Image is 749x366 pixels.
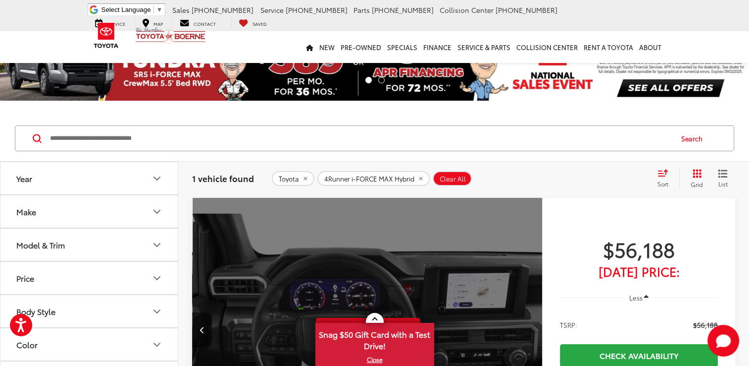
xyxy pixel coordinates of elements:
div: Price [151,272,163,284]
span: Saved [252,20,267,27]
span: [DATE] Price: [560,266,718,276]
span: [PHONE_NUMBER] [286,5,348,15]
div: Year [16,174,32,183]
span: [PHONE_NUMBER] [496,5,557,15]
input: Search by Make, Model, or Keyword [49,126,672,150]
button: Toggle Chat Window [707,325,739,357]
button: Body StyleBody Style [0,295,179,327]
span: Sales [172,5,190,15]
span: List [718,180,728,188]
div: Body Style [16,306,55,316]
a: Specials [384,31,420,63]
div: Body Style [151,305,163,317]
img: Vic Vaughan Toyota of Boerne [135,27,206,44]
span: Select Language [101,6,151,13]
button: Select sort value [652,169,679,188]
div: Price [16,273,34,283]
span: [PHONE_NUMBER] [192,5,253,15]
a: Contact [172,18,223,28]
img: Toyota [88,19,125,52]
a: Select Language​ [101,6,163,13]
button: Model & TrimModel & Trim [0,229,179,261]
span: [PHONE_NUMBER] [372,5,434,15]
a: Map [135,18,170,28]
span: Parts [353,5,370,15]
div: Make [151,206,163,218]
button: remove Toyota [272,171,314,186]
button: ColorColor [0,328,179,361]
div: Color [151,339,163,351]
span: Snag $50 Gift Card with a Test Drive! [316,324,433,354]
div: Model & Trim [151,239,163,251]
button: Clear All [433,171,472,186]
svg: Start Chat [707,325,739,357]
a: Service [88,18,133,28]
a: Service & Parts: Opens in a new tab [454,31,513,63]
a: Finance [420,31,454,63]
span: Less [629,293,642,302]
span: Toyota [279,175,299,183]
a: Pre-Owned [338,31,384,63]
div: Color [16,340,38,349]
span: ▼ [156,6,163,13]
button: Grid View [679,169,710,188]
button: List View [710,169,735,188]
button: YearYear [0,162,179,194]
button: Search [672,126,717,151]
div: Model & Trim [16,240,65,249]
button: MakeMake [0,195,179,228]
a: New [316,31,338,63]
button: PricePrice [0,262,179,294]
a: My Saved Vehicles [231,18,274,28]
span: Clear All [440,175,466,183]
div: Make [16,207,36,216]
button: Less [624,289,654,306]
button: remove 4Runner%20i-FORCE%20MAX%20Hybrid [317,171,430,186]
a: Collision Center [513,31,581,63]
span: $56,188 [560,237,718,261]
button: Previous image [192,312,212,347]
span: TSRP: [560,320,577,330]
span: Collision Center [440,5,494,15]
span: 4Runner i-FORCE MAX Hybrid [324,175,414,183]
span: 1 vehicle found [192,172,254,184]
span: Grid [691,180,703,188]
a: Rent a Toyota [581,31,636,63]
a: Home [303,31,316,63]
a: About [636,31,664,63]
span: Service [260,5,284,15]
span: Sort [657,180,668,188]
div: Year [151,173,163,184]
span: $56,188 [693,320,718,330]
